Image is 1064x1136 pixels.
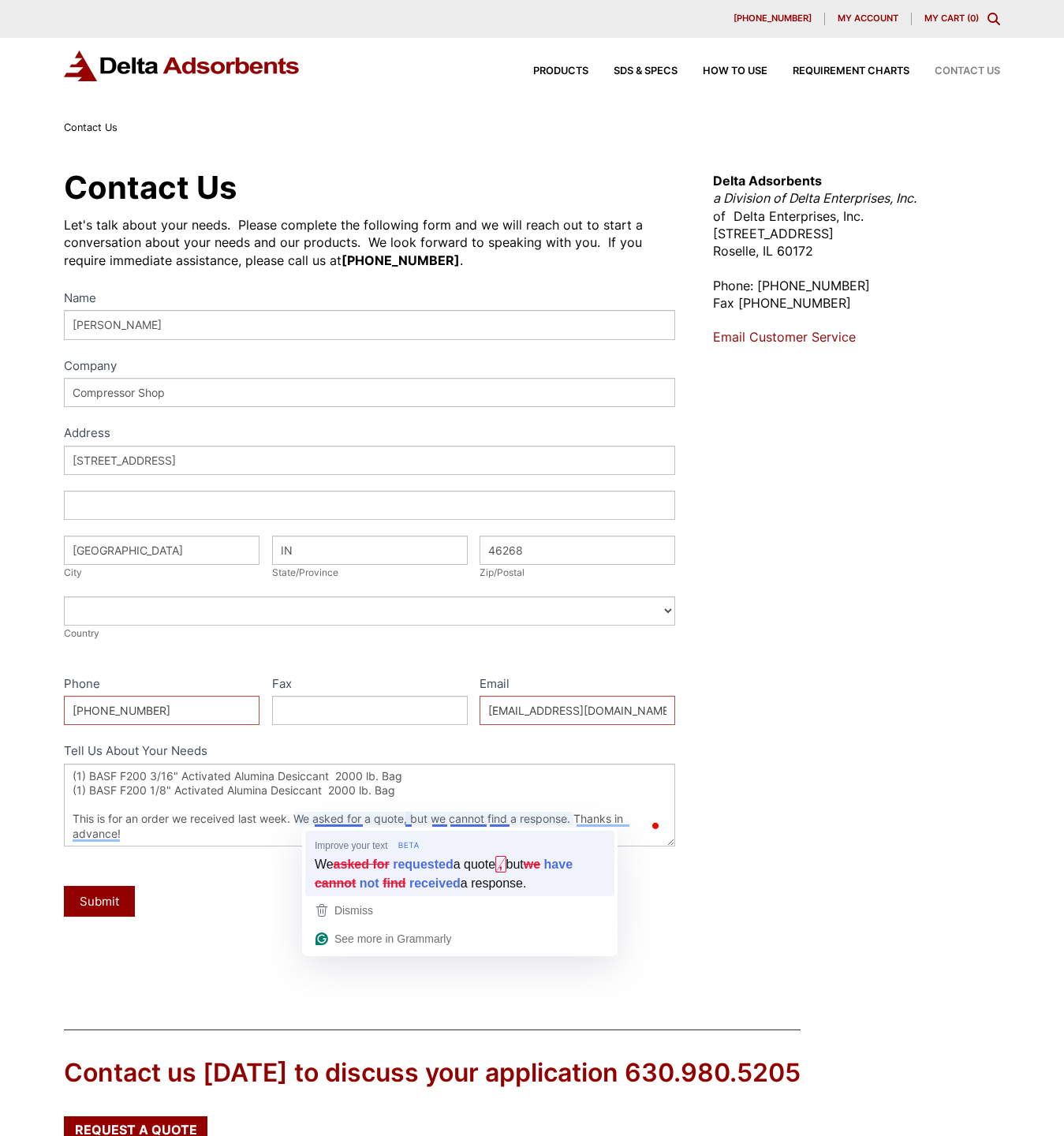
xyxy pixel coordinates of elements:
[64,886,135,917] button: Submit
[793,66,909,77] span: Requirement Charts
[64,565,259,581] div: City
[970,13,976,24] span: 0
[64,1056,801,1091] div: Contact us [DATE] to discuss your application 630.980.5205
[713,173,822,189] strong: Delta Adsorbents
[825,13,912,25] a: My account
[713,277,1000,312] p: Phone: [PHONE_NUMBER] Fax [PHONE_NUMBER]
[480,674,675,697] label: Email
[588,66,678,77] a: SDS & SPECS
[713,190,917,206] em: a Division of Delta Enterprises, Inc.
[342,252,460,268] strong: [PHONE_NUMBER]
[480,565,675,581] div: Zip/Postal
[533,66,588,77] span: Products
[64,121,118,133] span: Contact Us
[924,13,979,24] a: My Cart (0)
[64,216,675,269] div: Let's talk about your needs. Please complete the following form and we will reach out to start a ...
[64,288,675,311] label: Name
[64,423,675,446] div: Address
[508,66,588,77] a: Products
[614,66,678,77] span: SDS & SPECS
[64,674,259,697] label: Phone
[64,626,675,641] div: Country
[713,172,1000,260] p: of Delta Enterprises, Inc. [STREET_ADDRESS] Roselle, IL 60172
[713,329,856,345] a: Email Customer Service
[909,66,1000,77] a: Contact Us
[987,13,1000,25] div: Toggle Modal Content
[64,50,301,81] img: Delta Adsorbents
[703,66,767,77] span: How to Use
[64,172,675,204] h1: Contact Us
[838,14,898,23] span: My account
[734,14,812,23] span: [PHONE_NUMBER]
[721,13,825,25] a: [PHONE_NUMBER]
[64,356,675,379] label: Company
[678,66,767,77] a: How to Use
[272,674,468,697] label: Fax
[767,66,909,77] a: Requirement Charts
[64,764,675,846] textarea: To enrich screen reader interactions, please activate Accessibility in Grammarly extension settings
[75,1123,197,1136] span: Request a Quote
[272,565,468,581] div: State/Province
[64,741,675,764] label: Tell Us About Your Needs
[935,66,1000,77] span: Contact Us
